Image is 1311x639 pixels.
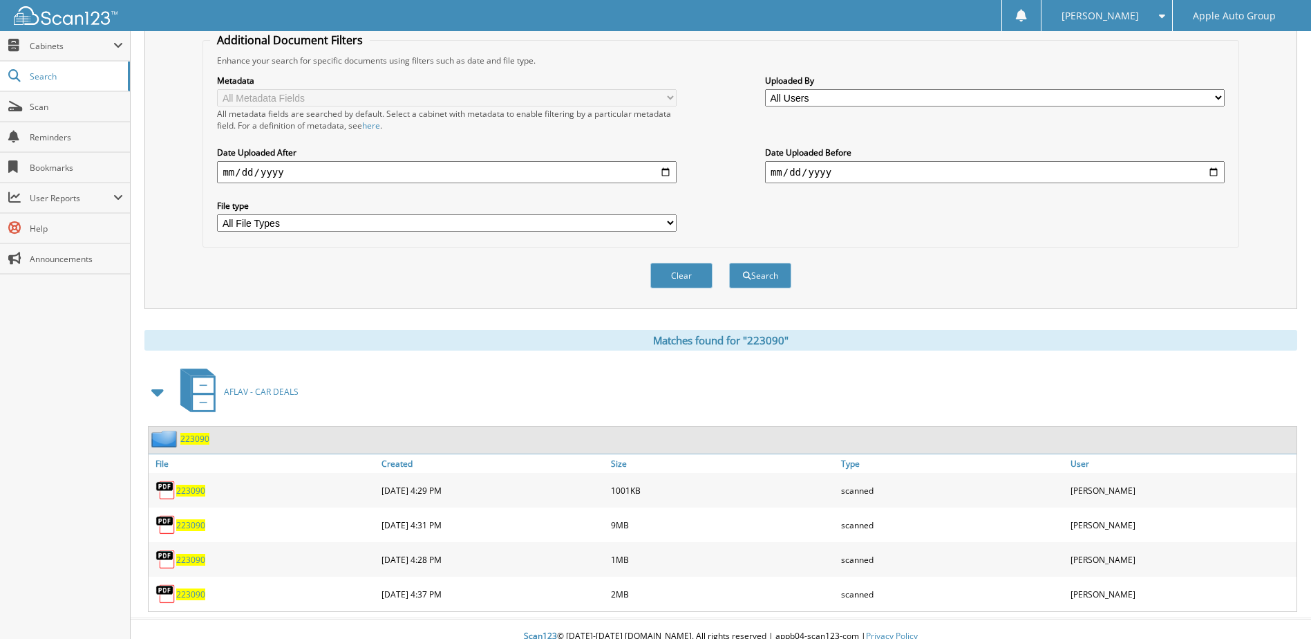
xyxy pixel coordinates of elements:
div: [PERSON_NAME] [1067,546,1296,573]
span: Cabinets [30,40,113,52]
span: Apple Auto Group [1193,12,1276,20]
img: scan123-logo-white.svg [14,6,117,25]
img: PDF.png [155,480,176,501]
label: Uploaded By [765,75,1225,86]
a: Created [378,454,607,473]
div: Enhance your search for specific documents using filters such as date and file type. [210,55,1231,66]
div: 9MB [607,511,837,539]
div: [PERSON_NAME] [1067,580,1296,608]
div: 2MB [607,580,837,608]
img: PDF.png [155,584,176,604]
div: [PERSON_NAME] [1067,476,1296,504]
span: User Reports [30,192,113,204]
a: 223090 [176,589,205,600]
div: [DATE] 4:31 PM [378,511,607,539]
label: Metadata [217,75,677,86]
label: Date Uploaded After [217,147,677,158]
div: scanned [838,546,1067,573]
div: 1001KB [607,476,837,504]
div: scanned [838,476,1067,504]
a: here [362,120,380,131]
div: scanned [838,511,1067,539]
span: Scan [30,101,123,113]
a: AFLAV - CAR DEALS [172,364,299,419]
a: 223090 [176,554,205,566]
span: Reminders [30,131,123,143]
span: Help [30,223,123,234]
span: Search [30,71,121,82]
span: AFLAV - CAR DEALS [224,386,299,398]
a: 223090 [176,485,205,497]
a: 223090 [176,519,205,531]
label: File type [217,200,677,212]
img: PDF.png [155,549,176,570]
div: [PERSON_NAME] [1067,511,1296,539]
span: Bookmarks [30,162,123,174]
div: scanned [838,580,1067,608]
input: end [765,161,1225,183]
div: All metadata fields are searched by default. Select a cabinet with metadata to enable filtering b... [217,108,677,131]
div: [DATE] 4:29 PM [378,476,607,504]
span: [PERSON_NAME] [1062,12,1139,20]
div: 1MB [607,546,837,573]
a: Size [607,454,837,473]
input: start [217,161,677,183]
legend: Additional Document Filters [210,33,370,48]
div: [DATE] 4:28 PM [378,546,607,573]
button: Search [729,263,791,288]
span: Announcements [30,253,123,265]
img: folder2.png [151,430,180,447]
div: Matches found for "223090" [144,330,1297,351]
a: 223090 [180,433,209,445]
a: File [149,454,378,473]
a: Type [838,454,1067,473]
label: Date Uploaded Before [765,147,1225,158]
img: PDF.png [155,515,176,535]
a: User [1067,454,1296,473]
div: [DATE] 4:37 PM [378,580,607,608]
button: Clear [650,263,713,288]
